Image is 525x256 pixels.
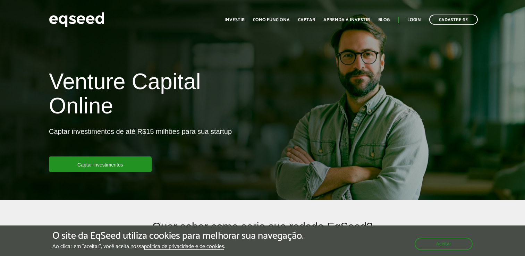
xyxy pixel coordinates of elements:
[49,10,104,29] img: EqSeed
[429,15,478,25] a: Cadastre-se
[52,231,304,241] h5: O site da EqSeed utiliza cookies para melhorar sua navegação.
[49,127,232,156] p: Captar investimentos de até R$15 milhões para sua startup
[323,18,370,22] a: Aprenda a investir
[93,221,432,243] h2: Quer saber como seria sua rodada EqSeed?
[144,244,224,250] a: política de privacidade e de cookies
[49,156,152,172] a: Captar investimentos
[415,238,473,250] button: Aceitar
[52,243,304,250] p: Ao clicar em "aceitar", você aceita nossa .
[225,18,245,22] a: Investir
[407,18,421,22] a: Login
[298,18,315,22] a: Captar
[378,18,390,22] a: Blog
[49,69,257,122] h1: Venture Capital Online
[253,18,290,22] a: Como funciona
